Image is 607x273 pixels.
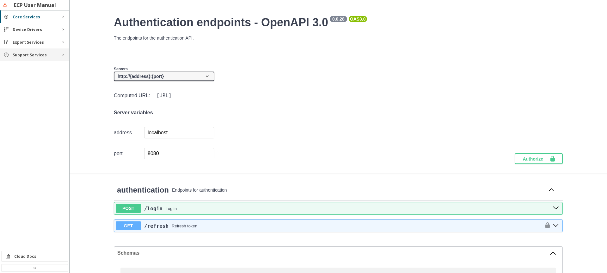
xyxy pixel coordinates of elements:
button: Schemas [117,250,556,256]
h2: Authentication endpoints - OpenAPI 3.0 [114,16,563,29]
a: /login [144,206,162,212]
button: authorization button unlocked [541,222,551,230]
div: Refresh token [172,224,197,228]
button: Authorize [515,153,563,164]
button: GET/refreshRefresh token [116,221,541,230]
code: [URL] [155,91,173,100]
td: address [114,127,144,139]
a: authentication [117,186,169,194]
span: Authorize [523,156,549,162]
span: GET [116,221,141,230]
div: Computed URL: [114,91,214,100]
span: Servers [114,67,128,71]
span: POST [116,204,141,213]
button: POST/loginLog in [116,204,551,213]
td: port [114,148,144,160]
pre: OAS 3.0 [350,16,366,22]
div: Log in [166,206,177,211]
pre: 0.0.28 [331,16,346,22]
p: Endpoints for authentication [172,187,543,193]
a: /refresh [144,223,169,229]
button: post ​/login [551,204,561,213]
p: The endpoints for the authentication API. [114,35,563,41]
button: get ​/refresh [551,222,561,230]
button: Collapse operation [546,186,556,195]
span: Schemas [117,250,550,256]
h4: Server variables [114,110,214,116]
